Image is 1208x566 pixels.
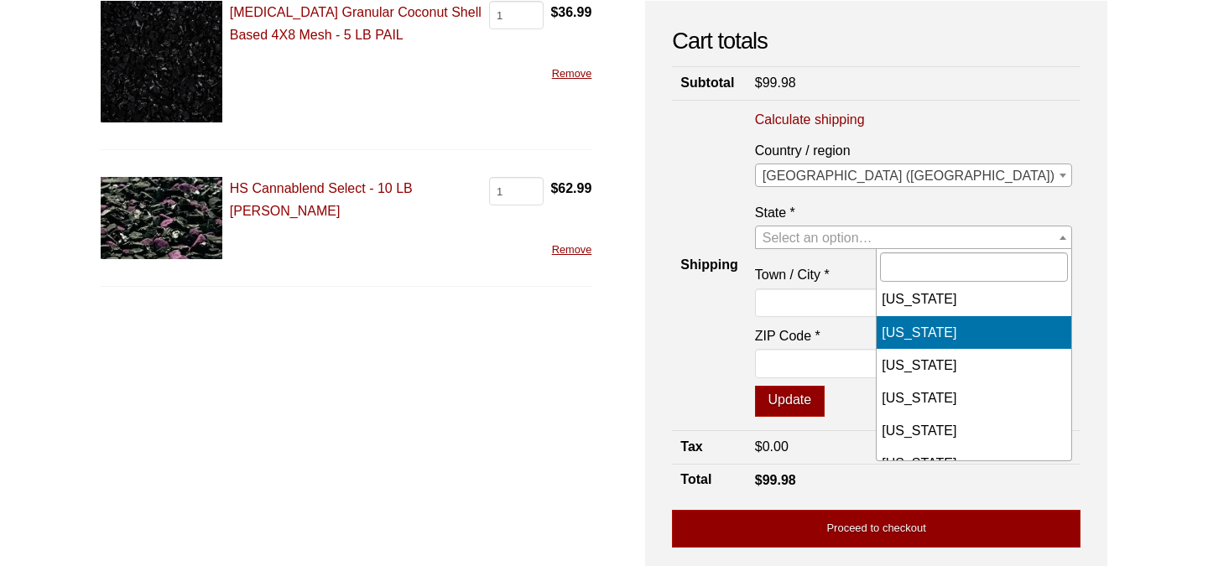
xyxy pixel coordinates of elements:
span: $ [550,5,558,19]
a: Proceed to checkout [672,510,1080,548]
img: HS Cannablend Select - 10 LB PAIL [101,177,222,259]
li: [US_STATE] [877,447,1071,480]
h2: Cart totals [672,28,1080,55]
span: United States (US) [755,164,1072,187]
th: Subtotal [672,67,746,100]
li: [US_STATE] [877,349,1071,382]
input: Product quantity [489,177,544,205]
label: State [755,201,1072,224]
bdi: 36.99 [550,5,591,19]
li: [US_STATE] [877,382,1071,414]
input: Product quantity [489,1,544,29]
bdi: 99.98 [755,473,796,487]
label: Town / City [755,263,1072,286]
a: HS Cannablend Select - 10 LB [PERSON_NAME] [230,181,413,218]
label: ZIP Code [755,325,1072,347]
button: Update [755,386,825,418]
th: Shipping [672,100,746,431]
span: $ [755,439,763,454]
span: $ [550,181,558,195]
th: Tax [672,431,746,464]
th: Total [672,464,746,496]
li: [US_STATE] [877,283,1071,315]
a: Remove this item [552,67,592,80]
bdi: 62.99 [550,181,591,195]
a: Calculate shipping [755,111,865,129]
li: [US_STATE] [877,316,1071,349]
span: $ [755,75,763,90]
a: [MEDICAL_DATA] Granular Coconut Shell Based 4X8 Mesh - 5 LB PAIL [230,5,482,42]
span: United States (US) [756,164,1071,188]
bdi: 99.98 [755,75,796,90]
img: Activated Carbon Mesh Granular [101,1,222,122]
li: [US_STATE] [877,414,1071,447]
label: Country / region [755,139,1072,162]
span: $ [755,473,763,487]
bdi: 0.00 [755,439,789,454]
a: Remove this item [552,243,592,256]
span: Select an option… [763,231,872,245]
